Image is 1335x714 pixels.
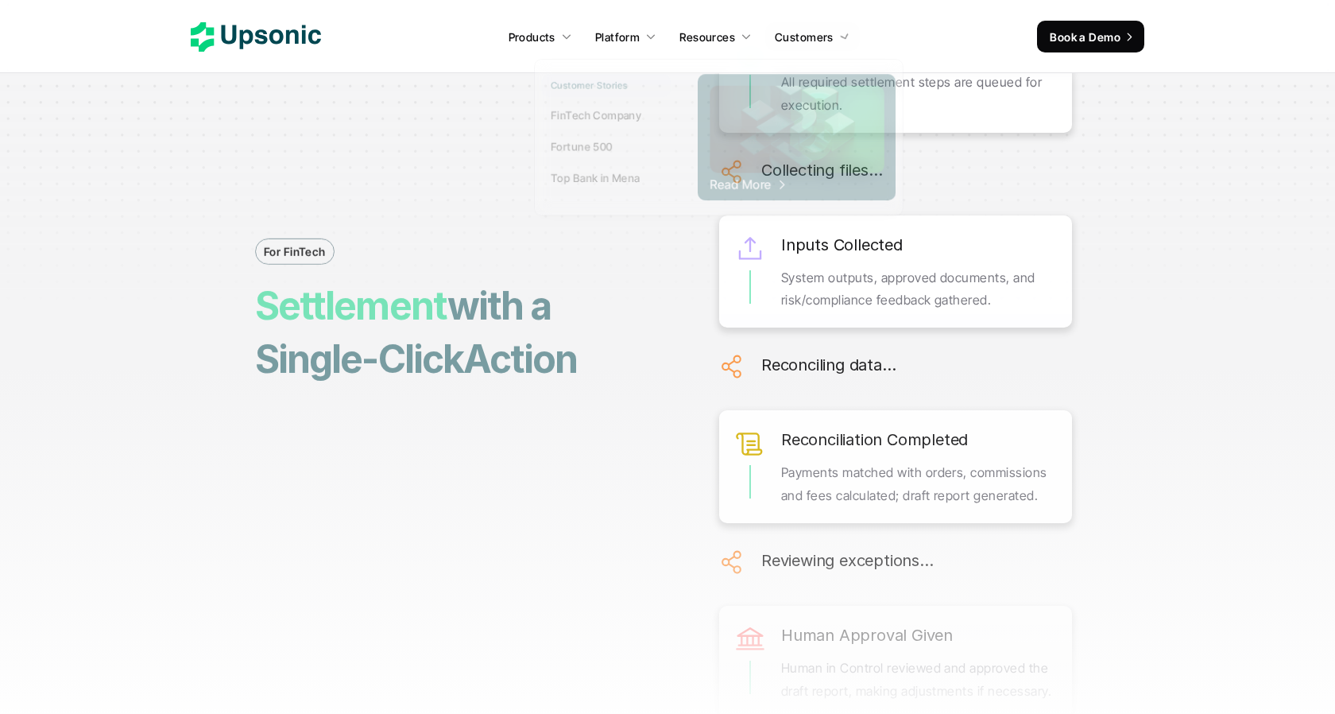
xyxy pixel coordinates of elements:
a: FinTech Company [541,101,671,129]
a: Read More [698,74,896,200]
h6: Reviewing exceptions… [761,547,934,574]
h6: Reconciliation Completed [781,426,968,453]
p: Top Bank in Mena [551,169,640,185]
p: For FinTech [264,243,326,260]
p: Customers [775,29,834,45]
a: Products [499,22,582,51]
strong: Action [463,336,577,382]
p: Customer Stories [551,80,628,91]
strong: Settlement [255,282,447,329]
p: Book a Demo [1050,29,1120,45]
p: Resources [679,29,735,45]
span: Read More [710,177,787,192]
p: Platform [595,29,640,45]
a: Fortune 500 [541,133,671,161]
strong: with a Single-Click [255,282,558,382]
p: FinTech Company [551,107,641,123]
p: Payments matched with orders, commissions and fees calculated; draft report generated. [781,461,1056,507]
h6: Reconciling data… [761,351,896,378]
p: Fortune 500 [551,138,613,154]
a: Top Bank in Mena [541,164,671,192]
p: Products [509,29,555,45]
p: Read More [710,183,772,187]
p: System outputs, approved documents, and risk/compliance feedback gathered. [781,266,1056,312]
h6: Inputs Collected [781,231,903,258]
p: Human in Control reviewed and approved the draft report, making adjustments if necessary. [781,657,1056,703]
h6: Human Approval Given [781,622,953,649]
p: All required settlement steps are queued for execution. [781,71,1056,117]
a: Book a Demo [1037,21,1144,52]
